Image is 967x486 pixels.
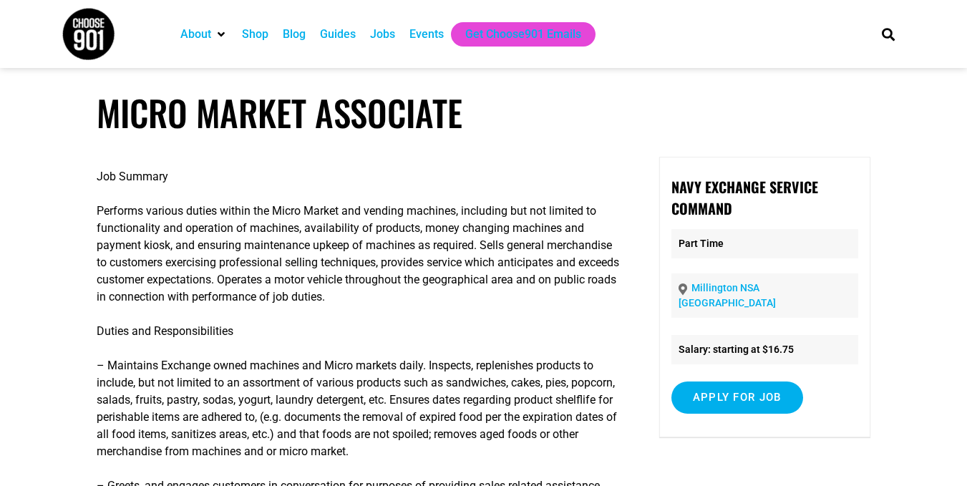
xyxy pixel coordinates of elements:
[671,381,803,414] input: Apply for job
[409,26,444,43] a: Events
[242,26,268,43] a: Shop
[320,26,356,43] a: Guides
[97,323,621,340] p: Duties and Responsibilities
[671,335,858,364] li: Salary: starting at $16.75
[97,168,621,185] p: Job Summary
[671,229,858,258] p: Part Time
[97,357,621,460] p: – Maintains Exchange owned machines and Micro markets daily. Inspects, replenishes products to in...
[180,26,211,43] a: About
[465,26,581,43] a: Get Choose901 Emails
[679,282,776,308] a: Millington NSA [GEOGRAPHIC_DATA]
[283,26,306,43] a: Blog
[671,176,818,219] strong: Navy Exchange Service Command
[370,26,395,43] a: Jobs
[97,203,621,306] p: Performs various duties within the Micro Market and vending machines, including but not limited t...
[97,92,870,134] h1: MICRO MARKET ASSOCIATE
[173,22,857,47] nav: Main nav
[173,22,235,47] div: About
[876,22,900,46] div: Search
